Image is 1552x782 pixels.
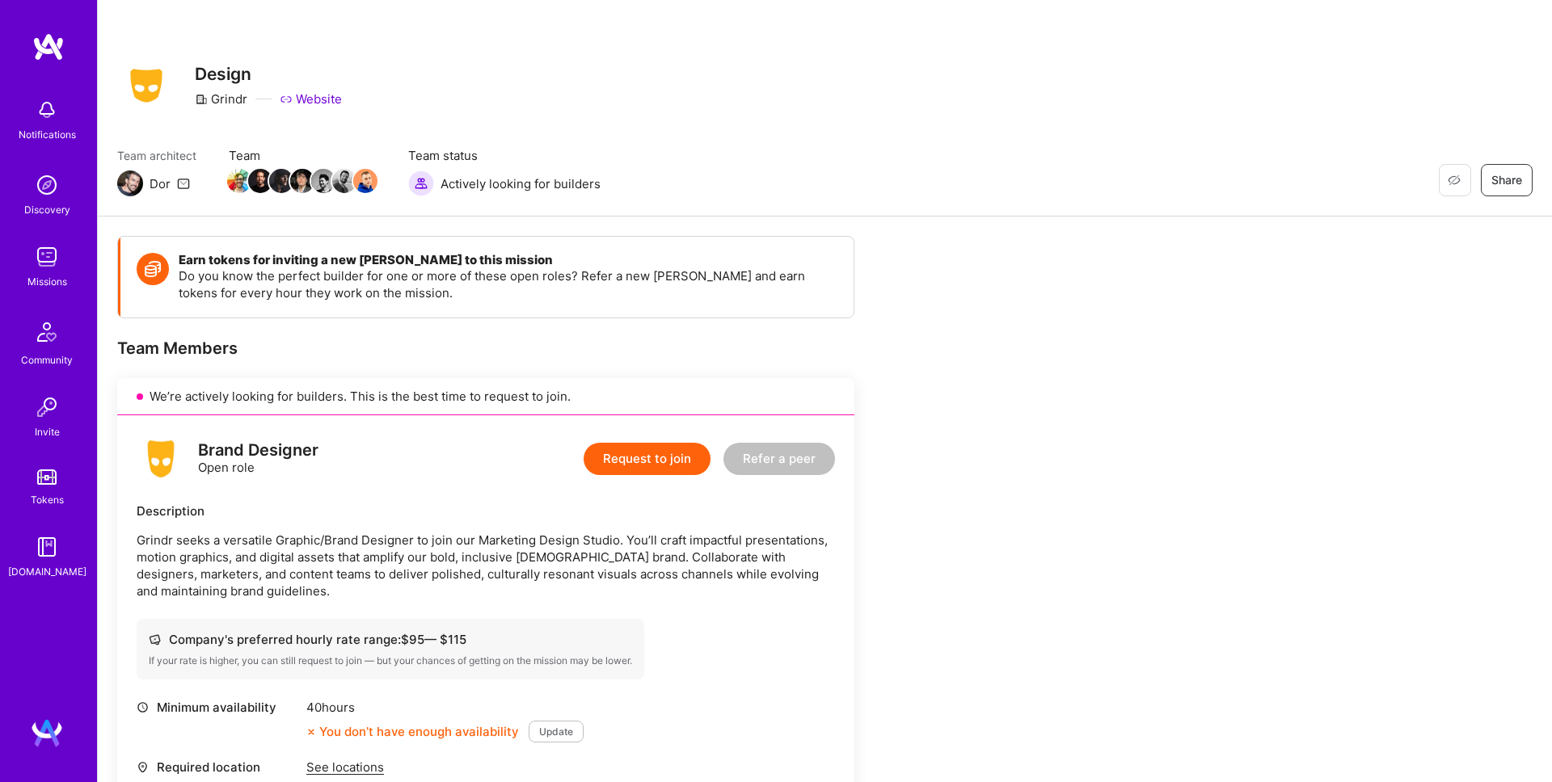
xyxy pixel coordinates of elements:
[292,167,313,195] a: Team Member Avatar
[149,631,632,648] div: Company's preferred hourly rate range: $ 95 — $ 115
[8,563,86,580] div: [DOMAIN_NAME]
[306,699,584,716] div: 40 hours
[248,169,272,193] img: Team Member Avatar
[334,167,355,195] a: Team Member Avatar
[311,169,335,193] img: Team Member Avatar
[137,761,149,773] i: icon Location
[250,167,271,195] a: Team Member Avatar
[150,175,171,192] div: Dor
[353,169,377,193] img: Team Member Avatar
[313,167,334,195] a: Team Member Avatar
[306,727,316,737] i: icon CloseOrange
[306,759,546,776] div: See locations
[229,147,376,164] span: Team
[280,90,342,107] a: Website
[31,391,63,423] img: Invite
[195,93,208,106] i: icon CompanyGray
[584,443,711,475] button: Request to join
[269,169,293,193] img: Team Member Avatar
[229,167,250,195] a: Team Member Avatar
[117,147,196,164] span: Team architect
[355,167,376,195] a: Team Member Avatar
[306,723,519,740] div: You don’t have enough availability
[1491,172,1522,188] span: Share
[177,177,190,190] i: icon Mail
[19,126,76,143] div: Notifications
[117,170,143,196] img: Team Architect
[408,147,601,164] span: Team status
[179,267,837,301] p: Do you know the perfect builder for one or more of these open roles? Refer a new [PERSON_NAME] an...
[31,241,63,273] img: teamwork
[137,253,169,285] img: Token icon
[21,351,73,368] div: Community
[31,531,63,563] img: guide book
[441,175,601,192] span: Actively looking for builders
[290,169,314,193] img: Team Member Avatar
[227,169,251,193] img: Team Member Avatar
[137,701,149,713] i: icon Clock
[195,90,247,107] div: Grindr
[1481,164,1533,196] button: Share
[332,169,356,193] img: Team Member Avatar
[723,443,835,475] button: Refer a peer
[179,253,837,267] h4: Earn tokens for inviting a new [PERSON_NAME] to this mission
[31,169,63,201] img: discovery
[137,435,185,483] img: logo
[149,654,632,667] div: If your rate is higher, you can still request to join — but your chances of getting on the missio...
[137,532,835,599] p: Grindr seeks a versatile Graphic/Brand Designer to join our Marketing Design Studio. You’ll craft...
[24,201,70,218] div: Discovery
[117,378,854,415] div: We’re actively looking for builders. This is the best time to request to join.
[31,94,63,126] img: bell
[195,64,342,84] h3: Design
[37,469,57,485] img: tokens
[198,442,318,476] div: Open role
[149,633,161,645] i: icon Cash
[27,273,67,290] div: Missions
[117,64,175,107] img: Company Logo
[27,717,67,750] a: User Avatar
[35,423,60,440] div: Invite
[137,699,298,716] div: Minimum availability
[529,721,584,742] button: Update
[1448,174,1461,187] i: icon EyeClosed
[27,313,66,351] img: Community
[198,442,318,459] div: Brand Designer
[32,32,65,61] img: logo
[408,170,434,196] img: Actively looking for builders
[31,717,63,750] img: User Avatar
[271,167,292,195] a: Team Member Avatar
[31,491,64,508] div: Tokens
[137,759,298,776] div: Required location
[137,502,835,519] div: Description
[117,338,854,359] div: Team Members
